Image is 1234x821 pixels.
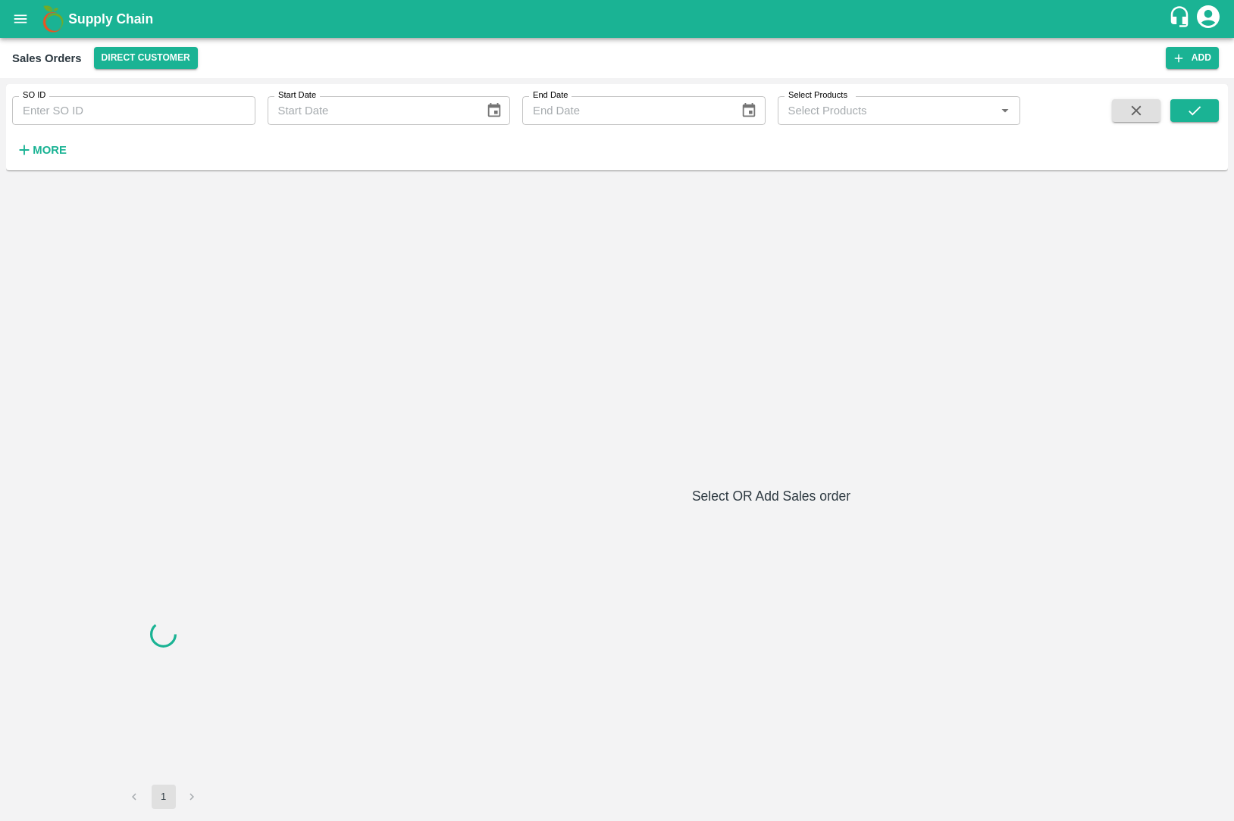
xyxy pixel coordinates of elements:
[782,101,991,120] input: Select Products
[995,101,1015,120] button: Open
[12,137,70,163] button: More
[268,96,474,125] input: Start Date
[38,4,68,34] img: logo
[12,48,82,68] div: Sales Orders
[68,11,153,27] b: Supply Chain
[68,8,1168,30] a: Supply Chain
[480,96,509,125] button: Choose date
[121,785,207,809] nav: pagination navigation
[1168,5,1195,33] div: customer-support
[1166,47,1219,69] button: Add
[734,96,763,125] button: Choose date
[12,96,255,125] input: Enter SO ID
[23,89,45,101] label: SO ID
[788,89,847,101] label: Select Products
[94,47,198,69] button: Select DC
[152,785,176,809] button: page 1
[33,144,67,156] strong: More
[1195,3,1222,35] div: account of current user
[3,2,38,36] button: open drawer
[522,96,728,125] input: End Date
[321,485,1222,507] h6: Select OR Add Sales order
[278,89,316,101] label: Start Date
[533,89,568,101] label: End Date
